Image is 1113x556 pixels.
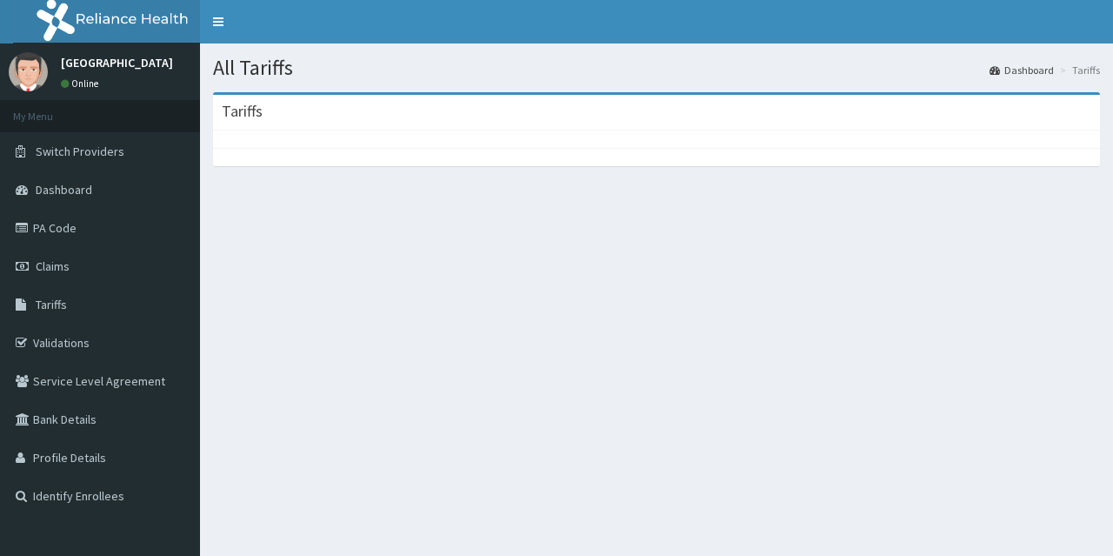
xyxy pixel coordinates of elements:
[61,57,173,69] p: [GEOGRAPHIC_DATA]
[222,104,263,119] h3: Tariffs
[36,144,124,159] span: Switch Providers
[61,77,103,90] a: Online
[990,63,1054,77] a: Dashboard
[36,258,70,274] span: Claims
[1056,63,1100,77] li: Tariffs
[36,297,67,312] span: Tariffs
[9,52,48,91] img: User Image
[213,57,1100,79] h1: All Tariffs
[36,182,92,198] span: Dashboard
